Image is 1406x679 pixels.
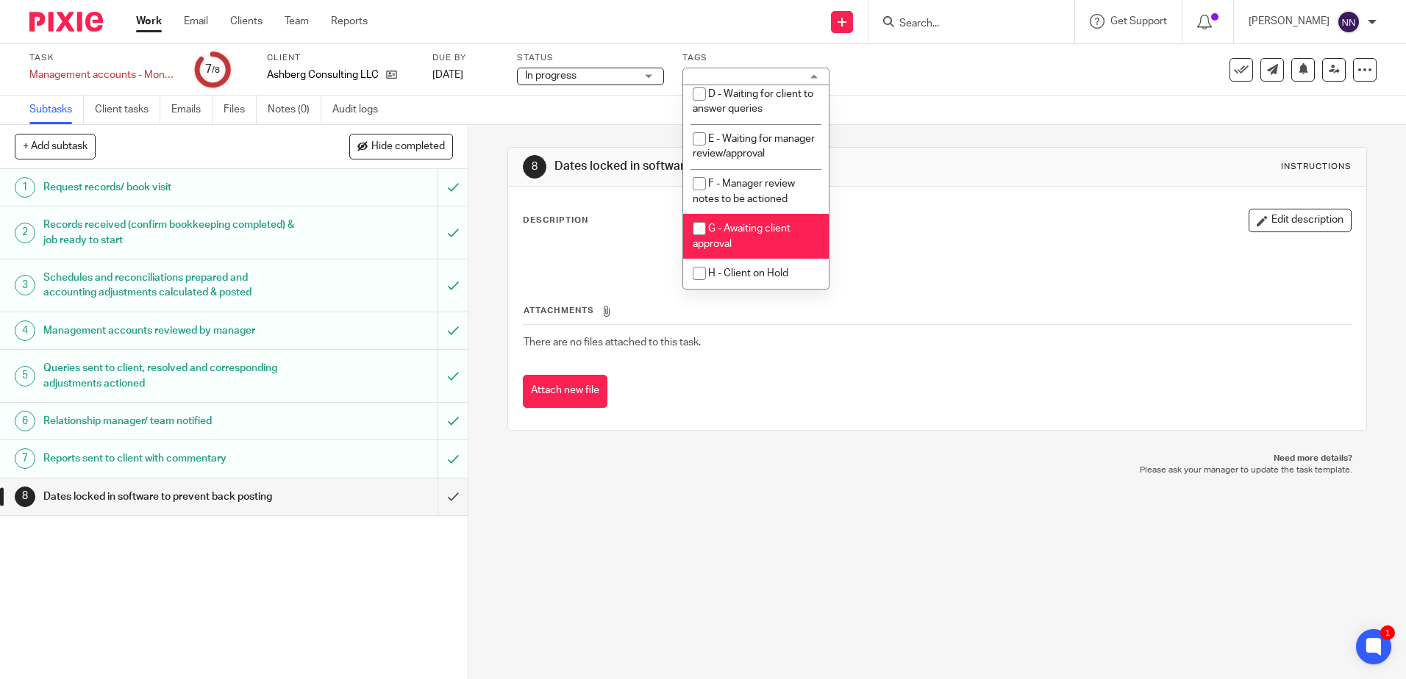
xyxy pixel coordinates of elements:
p: Ashberg Consulting LLC [267,68,379,82]
span: Attachments [524,306,594,315]
a: Notes (0) [268,96,321,124]
label: Due by [432,52,499,64]
div: 1 [15,177,35,198]
button: + Add subtask [15,134,96,159]
label: Status [517,52,664,64]
div: 8 [15,486,35,507]
button: Edit description [1249,209,1352,232]
small: /8 [212,66,220,74]
div: Management accounts - Monthly [29,68,176,82]
p: Need more details? [522,453,1352,464]
span: Hide completed [371,141,445,153]
a: Client tasks [95,96,160,124]
span: G - Awaiting client approval [693,223,791,249]
p: [PERSON_NAME] [1249,14,1330,29]
a: Reports [331,14,368,29]
span: D - Waiting for client to answer queries [693,89,813,115]
h1: Records received (confirm bookkeeping completed) & job ready to start [43,214,296,251]
p: Description [523,215,588,226]
div: 2 [15,223,35,243]
div: 1 [1380,625,1395,640]
h1: Reports sent to client with commentary [43,448,296,470]
div: Instructions [1281,161,1352,173]
label: Client [267,52,414,64]
img: svg%3E [1337,10,1360,34]
h1: Request records/ book visit [43,176,296,198]
a: Work [136,14,162,29]
a: Files [224,96,257,124]
span: H - Client on Hold [708,268,788,279]
span: Get Support [1110,16,1167,26]
a: Team [285,14,309,29]
div: 5 [15,366,35,387]
button: Hide completed [349,134,453,159]
h1: Queries sent to client, resolved and corresponding adjustments actioned [43,357,296,395]
div: 6 [15,411,35,431]
h1: Dates locked in software to prevent back posting [554,159,968,174]
a: Subtasks [29,96,84,124]
div: 8 [523,155,546,179]
div: 7 [205,61,220,78]
span: F - Manager review notes to be actioned [693,179,795,204]
label: Tags [682,52,829,64]
div: 7 [15,448,35,469]
button: Attach new file [523,375,607,408]
p: Please ask your manager to update the task template. [522,464,1352,476]
h1: Relationship manager/ team notified [43,410,296,432]
a: Email [184,14,208,29]
input: Search [898,18,1030,31]
span: There are no files attached to this task. [524,337,701,348]
h1: Management accounts reviewed by manager [43,320,296,342]
a: Audit logs [332,96,389,124]
h1: Schedules and reconciliations prepared and accounting adjustments calculated & posted [43,267,296,304]
a: Clients [230,14,263,29]
h1: Dates locked in software to prevent back posting [43,486,296,508]
label: Task [29,52,176,64]
div: 3 [15,275,35,295]
div: 4 [15,320,35,341]
a: Emails [171,96,213,124]
span: E - Waiting for manager review/approval [693,134,815,159]
img: Pixie [29,12,103,32]
span: In progress [525,71,577,81]
span: [DATE] [432,70,463,80]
